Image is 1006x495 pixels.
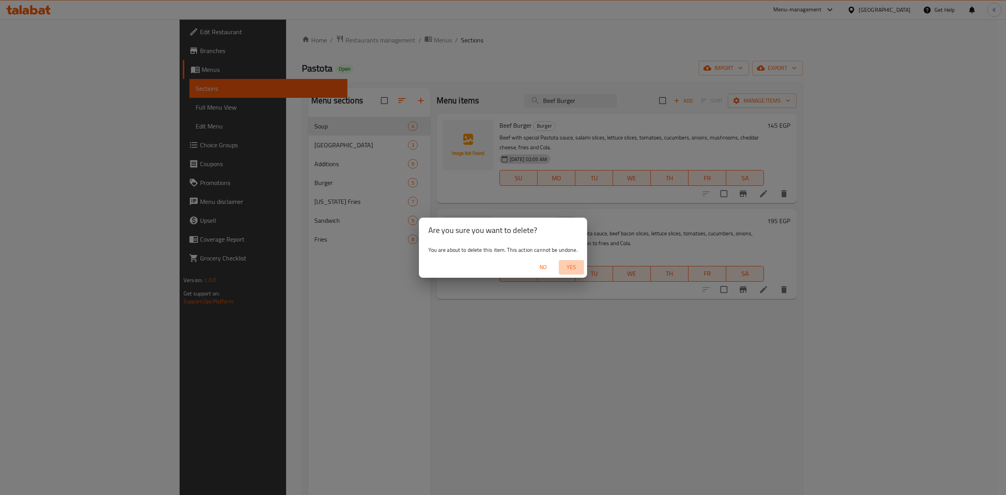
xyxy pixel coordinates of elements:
h2: Are you sure you want to delete? [428,224,578,236]
button: No [531,260,556,275]
button: Yes [559,260,584,275]
div: You are about to delete this item. This action cannot be undone. [419,243,587,257]
span: Yes [562,262,581,272]
span: No [534,262,553,272]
